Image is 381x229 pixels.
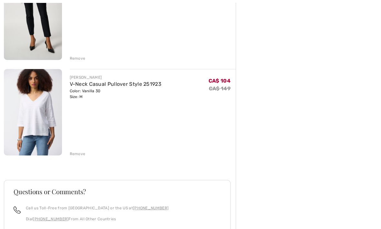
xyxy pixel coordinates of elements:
div: [PERSON_NAME] [70,75,162,81]
a: V-Neck Casual Pullover Style 251923 [70,81,162,87]
a: [PHONE_NUMBER] [133,206,169,211]
img: V-Neck Casual Pullover Style 251923 [4,69,62,156]
div: Remove [70,151,86,157]
a: [PHONE_NUMBER] [33,217,68,222]
div: Remove [70,56,86,62]
p: Call us Toll-Free from [GEOGRAPHIC_DATA] or the US at [26,205,169,211]
div: Color: Vanilla 30 Size: M [70,88,162,100]
h3: Questions or Comments? [14,189,221,195]
p: Dial From All Other Countries [26,216,169,222]
span: CA$ 104 [209,78,231,84]
img: call [14,207,21,214]
s: CA$ 149 [209,86,231,92]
